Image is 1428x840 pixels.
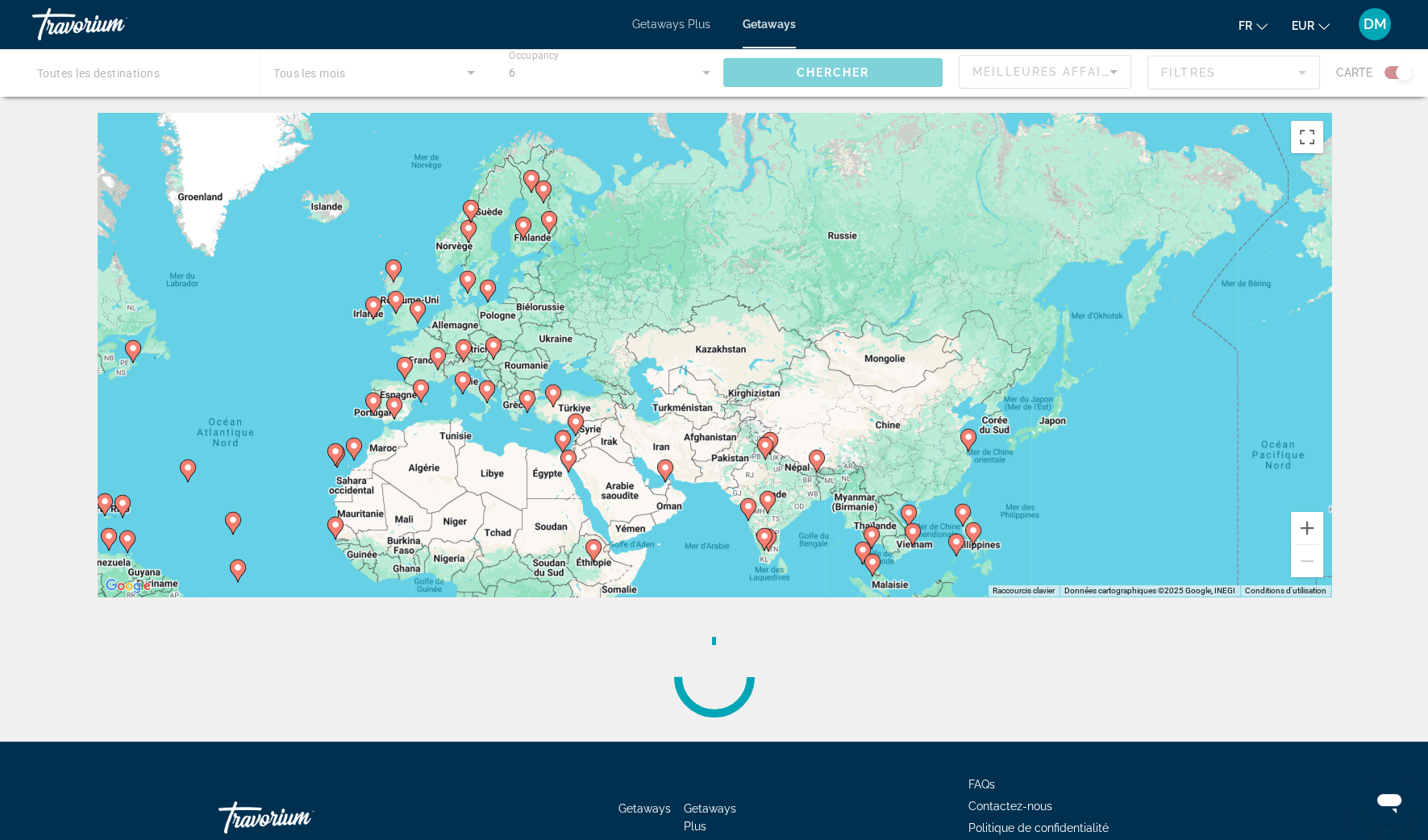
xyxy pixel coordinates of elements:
button: Zoom arrière [1291,545,1323,577]
a: Politique de confidentialité [968,821,1109,834]
a: FAQs [968,778,995,791]
button: Zoom avant [1291,512,1323,544]
button: Change language [1239,14,1268,37]
a: Travorium [32,3,194,45]
span: Données cartographiques ©2025 Google, INEGI [1064,586,1235,595]
a: Ouvrir cette zone dans Google Maps (dans une nouvelle fenêtre) [102,576,155,597]
span: DM [1363,16,1387,32]
span: EUR [1292,19,1314,32]
img: Google [102,576,155,597]
span: fr [1239,19,1252,32]
button: Change currency [1292,14,1330,37]
a: Conditions d'utilisation (s'ouvre dans un nouvel onglet) [1245,586,1326,595]
a: Getaways [743,18,796,31]
a: Getaways Plus [684,802,736,833]
iframe: Bouton de lancement de la fenêtre de messagerie [1363,776,1415,827]
a: Contactez-nous [968,800,1052,813]
button: Passer en plein écran [1291,121,1323,153]
button: Raccourcis clavier [993,585,1055,597]
a: Getaways [618,802,671,815]
a: Getaways Plus [632,18,710,31]
button: User Menu [1354,7,1396,41]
